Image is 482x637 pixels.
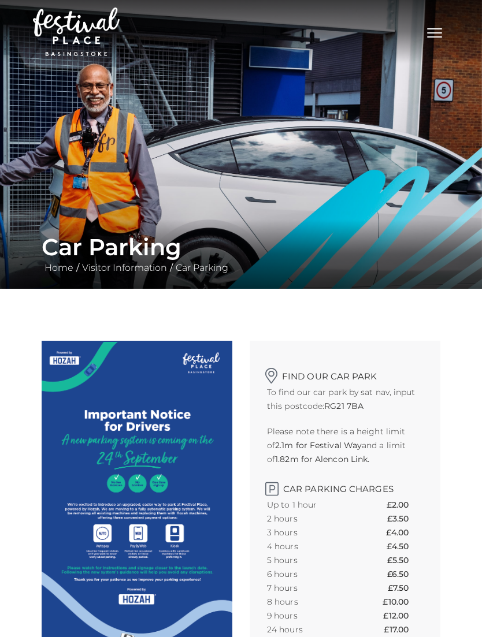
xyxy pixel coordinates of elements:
h1: Car Parking [42,233,440,261]
th: £17.00 [384,623,423,636]
th: £4.00 [386,526,423,539]
strong: 2.1m for Festival Way [275,440,362,450]
div: / / [33,233,449,275]
img: Festival Place Logo [33,8,120,56]
th: £7.50 [388,581,423,595]
strong: 1.82m for Alencon Link. [275,454,369,464]
th: £5.50 [387,553,423,567]
a: Home [42,262,76,273]
th: 4 hours [267,539,353,553]
th: £4.50 [387,539,423,553]
a: Car Parking [173,262,231,273]
th: £2.00 [387,498,423,512]
th: Up to 1 hour [267,498,353,512]
p: Please note there is a height limit of and a limit of [267,424,423,466]
strong: RG21 7BA [324,401,364,411]
th: 9 hours [267,609,353,623]
th: £10.00 [383,595,423,609]
th: 7 hours [267,581,353,595]
th: 2 hours [267,512,353,526]
th: £12.00 [383,609,423,623]
th: 3 hours [267,526,353,539]
th: £6.50 [387,567,423,581]
h2: Find our car park [267,364,423,382]
th: £3.50 [387,512,423,526]
p: To find our car park by sat nav, input this postcode: [267,385,423,413]
th: 5 hours [267,553,353,567]
a: Visitor Information [79,262,170,273]
th: 24 hours [267,623,353,636]
th: 8 hours [267,595,353,609]
button: Toggle navigation [420,23,449,40]
th: 6 hours [267,567,353,581]
h2: Car Parking Charges [267,478,423,494]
